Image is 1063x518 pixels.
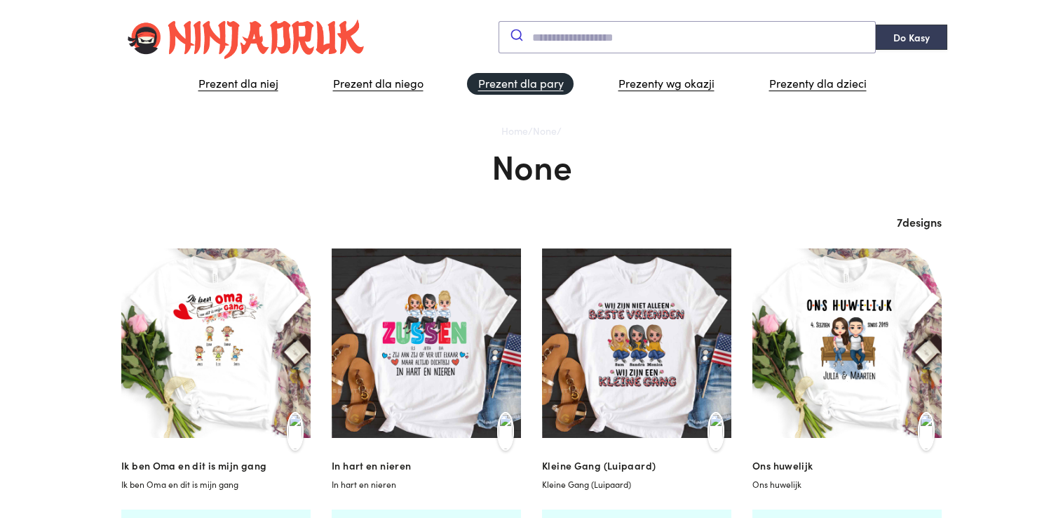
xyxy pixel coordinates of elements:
[542,458,731,473] h3: Kleine Gang (Luipaard)
[897,214,902,230] span: 7
[542,477,731,503] p: Kleine Gang (Luipaard)
[121,477,311,503] p: Ik ben Oma en dit is mijn gang
[121,458,311,473] h3: Ik ben Oma en dit is mijn gang
[758,73,876,95] a: Prezenty dla dzieci
[532,22,875,53] input: Submit
[332,477,521,503] p: In hart en nieren
[187,73,288,95] a: Prezent dla niej
[121,11,370,64] img: Glowing
[322,73,433,95] a: Prezent dla niego
[876,25,947,50] a: Do Kasy
[607,73,724,95] a: Prezenty wg okazji
[121,213,942,232] div: designs
[752,477,942,503] p: Ons huwelijk
[467,73,574,95] a: Prezent dla pary
[752,458,942,473] h3: Ons huwelijk
[332,458,521,473] h3: In hart en nieren
[501,124,528,138] a: Home
[533,124,557,138] a: None
[499,19,532,50] button: Submit
[499,21,876,53] div: Submit
[121,142,942,188] h1: None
